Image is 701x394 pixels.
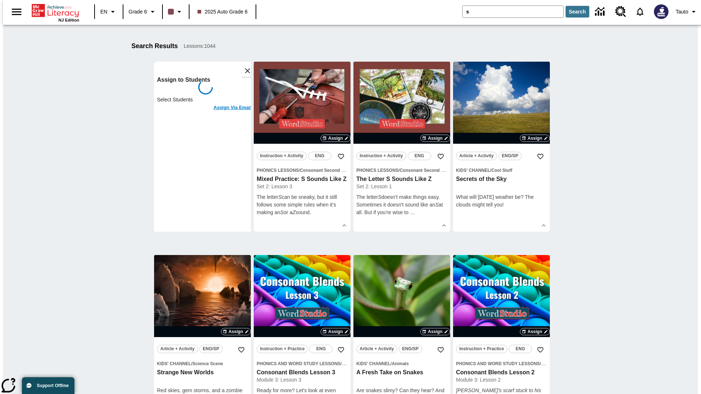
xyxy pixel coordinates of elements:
span: / [191,361,192,366]
button: Show Details [339,220,350,231]
span: Phonics and Word Study Lessons [257,361,340,366]
span: Grade 6 [129,8,147,16]
span: Topic: Phonics Lessons/Consonant Second Sounds [257,166,348,174]
div: lesson details [353,62,450,232]
button: Article + Activity [157,345,198,353]
button: Profile/Settings [673,5,701,18]
a: Notifications [631,2,650,21]
span: Article + Activity [360,345,394,353]
span: 2025 Auto Grade 6 [198,8,248,16]
span: EN [100,8,107,16]
span: ENG [415,152,424,160]
span: Instruction + Activity [360,152,403,160]
em: S [378,194,381,200]
span: Animals [392,361,409,366]
div: lesson details [254,62,350,232]
a: Data Center [591,2,611,22]
h3: A Fresh Take on Snakes [356,369,447,376]
span: ENG/SP [502,152,518,160]
span: NJ Edition [58,18,79,22]
em: S [435,202,438,208]
span: Topic: Kids' Channel/Science Scene [157,360,248,367]
span: Assign [428,135,443,142]
button: Add to Favorites [434,343,447,356]
span: Assign [428,328,443,335]
a: Home [32,3,79,18]
span: Topic: Phonics Lessons/Consonant Second Sounds [356,166,447,174]
h1: Search Results [131,42,178,50]
button: Instruction + Practice [257,345,308,353]
button: Assign Choose Dates [520,135,550,142]
button: Add to Favorites [534,150,547,163]
button: Instruction + Activity [257,152,307,160]
span: Consonant Blends [342,361,380,366]
button: Assign Choose Dates [221,328,251,335]
span: Cool Stuff [491,168,512,173]
span: / [340,360,346,366]
span: / [398,168,399,173]
div: lesson details [453,62,550,232]
span: / [490,168,491,173]
button: Grade: Grade 6, Select a grade [126,5,160,18]
h3: Strange New Worlds [157,369,248,376]
span: Instruction + Practice [459,345,504,353]
span: Tauto [676,8,688,16]
span: Topic: Kids' Channel/Animals [356,360,447,367]
button: Assign Choose Dates [321,328,350,335]
span: Article + Activity [459,152,494,160]
em: S [278,194,281,200]
span: / [391,361,392,366]
span: / [299,168,300,173]
span: ENG/SP [402,345,418,353]
p: The letter doesn't make things easy. Sometimes it doesn't sound like an at all. But if you're wis... [356,193,447,216]
button: ENG [308,152,332,160]
span: Support Offline [37,383,69,388]
button: Article + Activity [356,345,397,353]
div: Home [32,3,79,22]
p: Select Students [157,96,254,103]
button: Close [241,65,254,77]
a: Resource Center, Will open in new tab [611,2,631,22]
span: Assign [528,135,542,142]
span: Instruction + Practice [260,345,304,353]
em: S [280,209,284,215]
button: Add to Favorites [534,343,547,356]
span: ENG/SP [203,345,219,353]
span: Instruction + Activity [260,152,303,160]
span: Assign [328,328,343,335]
button: Add to Favorites [235,343,248,356]
button: Assign Choose Dates [420,135,450,142]
span: Consonant Second Sounds [400,168,457,173]
button: Instruction + Practice [456,345,507,353]
button: Assign Choose Dates [520,328,550,335]
span: Phonics Lessons [356,168,398,173]
span: Topic: Phonics and Word Study Lessons/Consonant Blends [257,360,348,367]
button: ENG/SP [399,345,422,353]
div: lesson details [154,62,251,232]
button: Assign Choose Dates [321,135,350,142]
button: Open side menu [6,1,27,23]
span: ENG [315,152,325,160]
span: Assign [528,328,542,335]
span: Phonics and Word Study Lessons [456,361,540,366]
em: Z [292,209,296,215]
p: The letter can be sneaky, but it still follows some simple rules when it's making an or a sound. [257,193,348,216]
button: Language: EN, Select a language [97,5,120,18]
span: Phonics Lessons [257,168,299,173]
button: Class color is dark brown. Change class color [165,5,187,18]
span: / [540,360,546,366]
span: Kids' Channel [456,168,490,173]
button: Instruction + Activity [356,152,406,160]
span: ENG [316,345,326,353]
span: Topic: Phonics and Word Study Lessons/Consonant Blends [456,360,547,367]
button: Search [566,6,589,18]
span: Lessons : 1044 [184,42,215,50]
img: Avatar [654,4,669,19]
h6: Assign to Students [157,75,254,85]
button: Show Details [438,220,449,231]
h3: The Letter S Sounds Like Z [356,175,447,183]
span: Assign [328,135,343,142]
h3: Consonant Blends Lesson 2 [456,369,547,376]
span: Article + Activity [160,345,195,353]
button: ENG [509,345,532,353]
